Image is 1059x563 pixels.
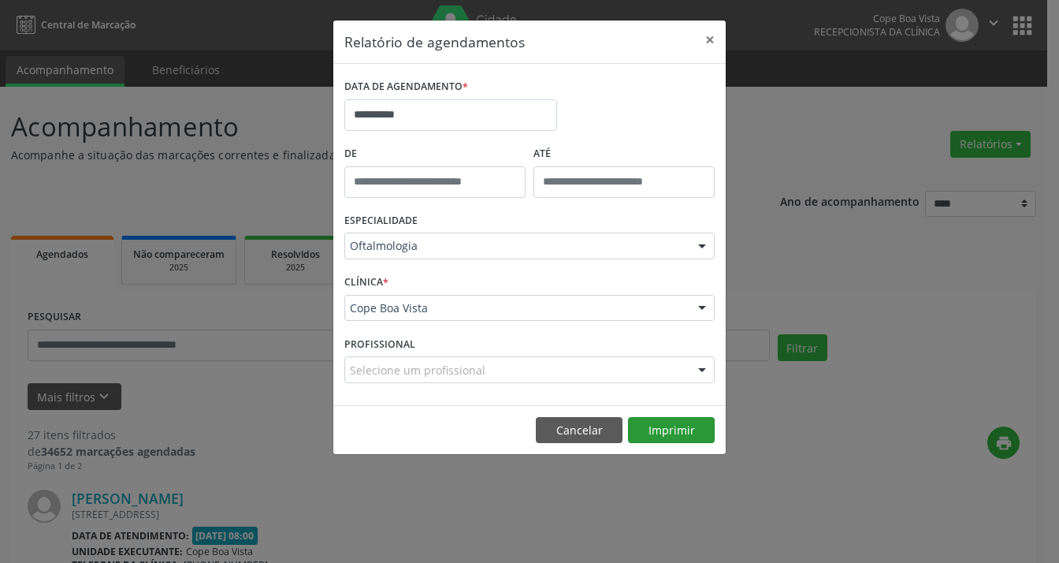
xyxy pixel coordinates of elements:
[350,238,682,254] span: Oftalmologia
[344,209,418,233] label: ESPECIALIDADE
[694,21,726,59] button: Close
[350,362,485,378] span: Selecione um profissional
[628,417,715,444] button: Imprimir
[344,332,415,356] label: PROFISSIONAL
[350,300,682,316] span: Cope Boa Vista
[344,142,526,166] label: De
[344,75,468,99] label: DATA DE AGENDAMENTO
[536,417,622,444] button: Cancelar
[344,32,525,52] h5: Relatório de agendamentos
[344,270,388,295] label: CLÍNICA
[533,142,715,166] label: ATÉ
